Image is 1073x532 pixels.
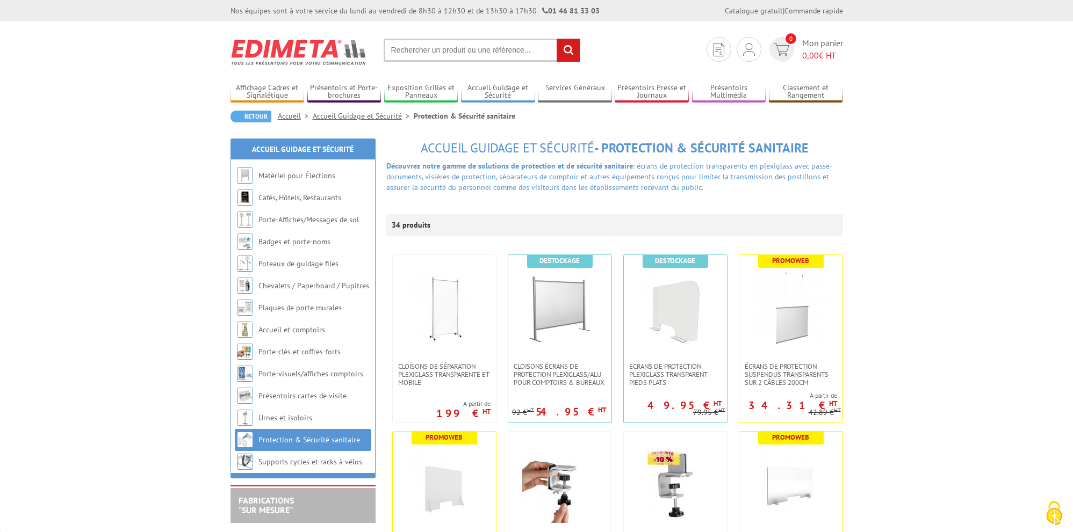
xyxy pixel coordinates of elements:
img: Urnes et isoloirs [237,410,253,426]
span: € HT [802,49,843,62]
sup: HT [834,406,841,414]
a: Retour [231,111,271,122]
a: Classement et Rangement [769,83,843,101]
a: FABRICATIONS"Sur Mesure" [239,495,294,515]
img: ECRANS VITRES DE PROTECTION BASIC PLEXIGLASS TRANSPARENT BASIC - pieds triangles [407,448,482,523]
a: Chevalets / Paperboard / Pupitres [258,281,369,290]
b: Promoweb [772,256,809,265]
img: Présentoirs cartes de visite [237,388,253,404]
img: Cafés, Hôtels, Restaurants [237,190,253,206]
a: Cafés, Hôtels, Restaurants [258,193,341,202]
img: Porte-Affiches/Messages de sol [237,212,253,228]
img: SEPARATEURS BUREAUX CLOISONNETTES PLEXIGLASS 100% TRANSPARENT À POSER [753,448,829,523]
a: Présentoirs et Porte-brochures [307,83,381,101]
img: Cloisons Écrans de protection Plexiglass/Alu pour comptoirs & Bureaux [522,271,597,346]
span: A partir de [739,391,837,400]
img: Plaques de porte murales [237,300,253,316]
p: : écrans de protection transparents en plexiglass avec passe-documents, visières de protection, s... [386,161,843,193]
img: Pinces/étaux fixation latérales écrans de séparation [522,448,597,523]
p: 34 produits [392,214,432,236]
img: Pinces/étaux fixation médianes écrans de séparation [638,448,713,523]
img: devis rapide [714,43,724,56]
p: 34.31 € [748,402,837,409]
b: Destockage [655,256,695,265]
span: A partir de [436,399,491,408]
a: Poteaux de guidage files [258,259,339,268]
strong: 01 46 81 33 03 [542,6,600,16]
img: Cloisons de séparation Plexiglass transparente et mobile [407,271,482,346]
p: 199 € [436,410,491,417]
a: Catalogue gratuit [725,6,783,16]
a: Services Généraux [538,83,612,101]
b: Promoweb [772,433,809,442]
a: Affichage Cadres et Signalétique [231,83,305,101]
a: Supports cycles et racks à vélos [258,457,362,467]
div: | [725,5,843,16]
span: 0 [786,33,796,44]
a: Accueil et comptoirs [258,325,325,334]
a: Badges et porte-noms [258,237,330,246]
span: Écrans de Protection Suspendus Transparents sur 2 câbles 200cm [745,362,837,387]
a: Cloisons de séparation Plexiglass transparente et mobile [393,362,496,387]
img: Edimeta [231,32,368,72]
a: Plaques de porte murales [258,303,342,312]
span: ECRANS DE PROTECTION PLEXIGLASS TRANSPARENT - Pieds plats [629,362,722,387]
button: Cookies (fenêtre modale) [1035,495,1073,532]
p: 49.95 € [647,402,722,409]
a: Exposition Grilles et Panneaux [384,83,458,101]
a: Présentoirs Multimédia [692,83,766,101]
a: ECRANS DE PROTECTION PLEXIGLASS TRANSPARENT - Pieds plats [624,362,727,387]
a: Cloisons Écrans de protection Plexiglass/Alu pour comptoirs & Bureaux [508,362,611,387]
img: Porte-visuels/affiches comptoirs [237,366,253,382]
span: Accueil Guidage et Sécurité [421,140,594,156]
b: Destockage [539,256,580,265]
a: Accueil [278,111,313,121]
p: 92 € [512,409,534,417]
img: devis rapide [743,43,755,56]
a: Matériel pour Élections [258,171,335,180]
a: Accueil Guidage et Sécurité [313,111,414,121]
a: Présentoirs cartes de visite [258,391,347,400]
span: 0,00 [802,50,819,61]
input: Rechercher un produit ou une référence... [384,39,580,62]
img: ECRANS DE PROTECTION PLEXIGLASS TRANSPARENT - Pieds plats [638,271,713,346]
span: Cloisons Écrans de protection Plexiglass/Alu pour comptoirs & Bureaux [514,362,606,387]
a: Porte-Affiches/Messages de sol [258,215,359,224]
a: Accueil Guidage et Sécurité [461,83,535,101]
img: Écrans de Protection Suspendus Transparents sur 2 câbles 200cm [753,271,829,346]
span: Cloisons de séparation Plexiglass transparente et mobile [398,362,491,387]
img: Porte-clés et coffres-forts [237,344,253,360]
p: 54.95 € [536,409,606,415]
img: Protection & Sécurité sanitaire [237,432,253,448]
b: Promoweb [426,433,463,442]
img: Badges et porte-noms [237,234,253,250]
sup: HT [829,399,837,408]
sup: HT [718,406,725,414]
sup: HT [527,406,534,414]
a: Écrans de Protection Suspendus Transparents sur 2 câbles 200cm [739,362,842,387]
a: Urnes et isoloirs [258,413,312,422]
img: devis rapide [774,43,789,56]
img: Accueil et comptoirs [237,322,253,338]
a: Porte-clés et coffres-forts [258,347,341,356]
a: Présentoirs Presse et Journaux [615,83,689,101]
img: Cookies (fenêtre modale) [1041,500,1068,527]
sup: HT [714,399,722,408]
img: Poteaux de guidage files [237,256,253,272]
div: Nos équipes sont à votre service du lundi au vendredi de 8h30 à 12h30 et de 13h30 à 17h30 [231,5,600,16]
a: Accueil Guidage et Sécurité [252,144,354,154]
sup: HT [598,405,606,414]
a: Protection & Sécurité sanitaire [258,435,360,444]
img: Chevalets / Paperboard / Pupitres [237,278,253,294]
img: Supports cycles et racks à vélos [237,454,253,470]
input: rechercher [557,39,580,62]
a: Commande rapide [784,6,843,16]
a: devis rapide 0 Mon panier 0,00€ HT [767,37,843,62]
span: Mon panier [802,37,843,62]
a: Porte-visuels/affiches comptoirs [258,369,363,378]
p: 42.89 € [809,409,841,417]
img: Matériel pour Élections [237,167,253,184]
p: 79.95 € [693,409,725,417]
h1: - Protection & Sécurité sanitaire [386,141,843,155]
strong: Découvrez notre gamme de solutions de protection et de sécurité sanitaire [386,161,633,171]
